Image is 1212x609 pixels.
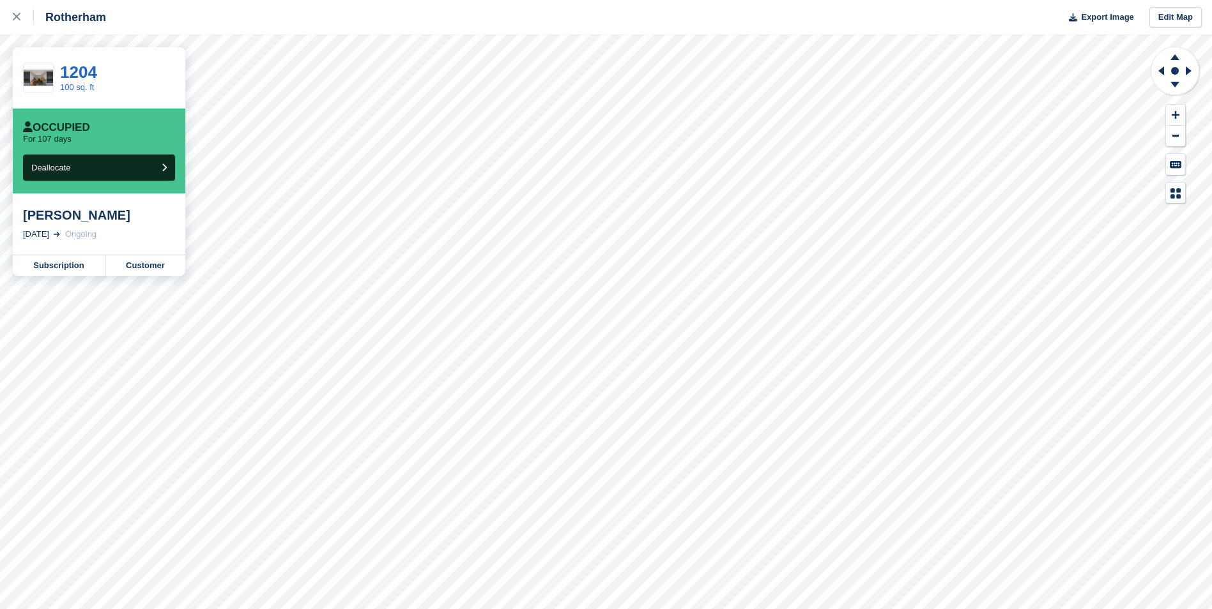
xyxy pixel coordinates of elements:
[1061,7,1134,28] button: Export Image
[65,228,96,241] div: Ongoing
[23,228,49,241] div: [DATE]
[23,121,90,134] div: Occupied
[1166,126,1185,147] button: Zoom Out
[1081,11,1133,24] span: Export Image
[60,63,97,82] a: 1204
[31,163,70,172] span: Deallocate
[1166,154,1185,175] button: Keyboard Shortcuts
[23,207,175,223] div: [PERSON_NAME]
[23,134,72,144] p: For 107 days
[24,70,53,86] img: 100%20SQ.FT-2.jpg
[1166,105,1185,126] button: Zoom In
[23,154,175,181] button: Deallocate
[13,255,105,276] a: Subscription
[105,255,185,276] a: Customer
[60,82,94,92] a: 100 sq. ft
[54,232,60,237] img: arrow-right-light-icn-cde0832a797a2874e46488d9cf13f60e5c3a73dbe684e267c42b8395dfbc2abf.svg
[1149,7,1202,28] a: Edit Map
[1166,183,1185,204] button: Map Legend
[34,10,106,25] div: Rotherham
